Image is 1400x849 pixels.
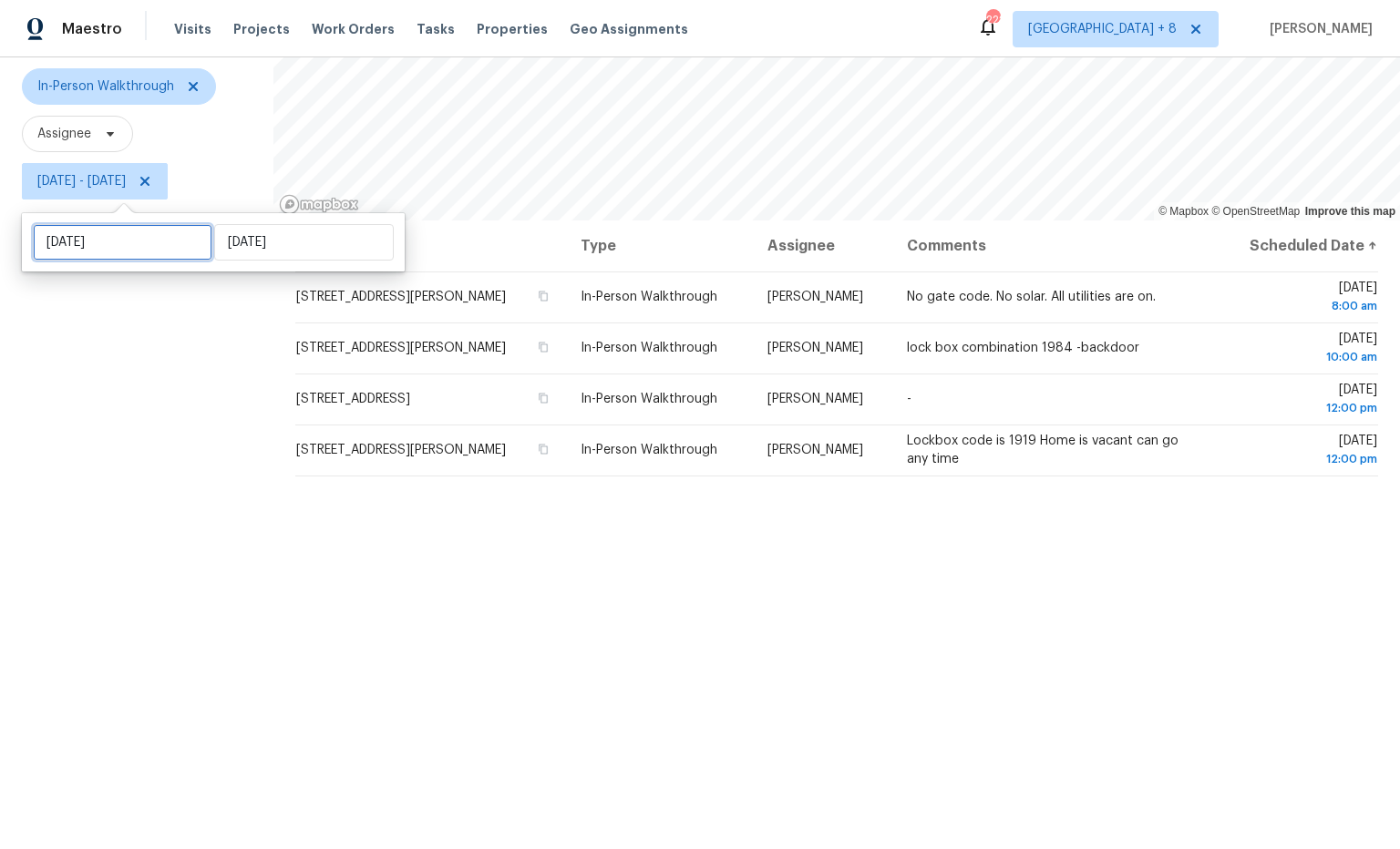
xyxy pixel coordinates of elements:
[37,77,174,96] span: In-Person Walkthrough
[1232,450,1377,468] div: 12:00 pm
[1158,205,1209,218] a: Mapbox
[566,220,752,271] th: Type
[581,393,717,405] span: In-Person Walkthrough
[417,23,455,36] span: Tasks
[296,393,410,405] span: [STREET_ADDRESS]
[174,20,211,38] span: Visits
[37,125,91,143] span: Assignee
[581,444,717,456] span: In-Person Walkthrough
[535,441,551,457] button: Copy Address
[581,342,717,354] span: In-Person Walkthrough
[1232,435,1377,468] span: [DATE]
[1232,281,1377,315] span: [DATE]
[1028,20,1177,38] span: [GEOGRAPHIC_DATA] + 8
[767,291,863,303] span: [PERSON_NAME]
[907,393,911,405] span: -
[753,220,893,271] th: Assignee
[296,444,506,456] span: [STREET_ADDRESS][PERSON_NAME]
[214,224,394,261] input: End date
[767,393,863,405] span: [PERSON_NAME]
[33,224,212,261] input: Start date
[1232,332,1377,366] span: [DATE]
[767,342,863,354] span: [PERSON_NAME]
[581,291,717,303] span: In-Person Walkthrough
[296,342,506,354] span: [STREET_ADDRESS][PERSON_NAME]
[535,339,551,355] button: Copy Address
[535,288,551,304] button: Copy Address
[1218,220,1378,271] th: Scheduled Date ↑
[1232,297,1377,315] div: 8:00 am
[1232,399,1377,417] div: 12:00 pm
[1211,205,1300,218] a: OpenStreetMap
[535,390,551,406] button: Copy Address
[986,11,999,29] div: 222
[892,220,1217,271] th: Comments
[233,20,290,38] span: Projects
[296,291,506,303] span: [STREET_ADDRESS][PERSON_NAME]
[477,20,548,38] span: Properties
[907,291,1156,303] span: No gate code. No solar. All utilities are on.
[907,342,1139,354] span: lock box combination 1984 -backdoor
[295,220,566,271] th: Address
[570,20,688,38] span: Geo Assignments
[1262,20,1373,38] span: [PERSON_NAME]
[37,172,126,190] span: [DATE] - [DATE]
[62,20,122,38] span: Maestro
[1232,384,1377,417] span: [DATE]
[1305,205,1395,218] a: Improve this map
[312,20,395,38] span: Work Orders
[1232,348,1377,366] div: 10:00 am
[767,444,863,456] span: [PERSON_NAME]
[279,194,359,215] a: Mapbox homepage
[907,435,1179,465] span: Lockbox code is 1919 Home is vacant can go any time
